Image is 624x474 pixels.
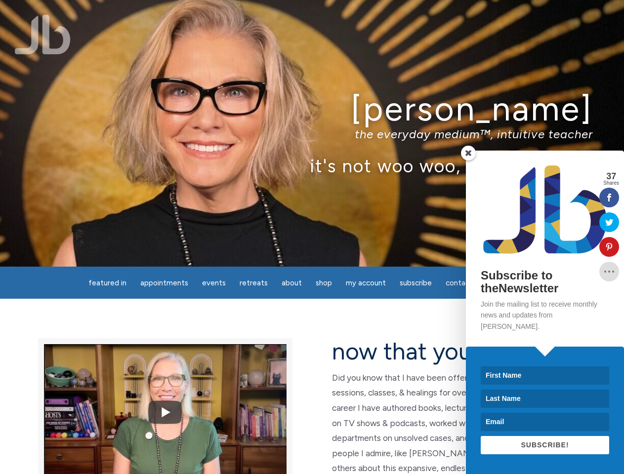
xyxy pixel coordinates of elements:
[481,413,609,431] input: Email
[521,441,569,449] span: SUBSCRIBE!
[603,172,619,181] span: 37
[481,390,609,408] input: Last Name
[481,299,609,332] p: Join the mailing list to receive monthly news and updates from [PERSON_NAME].
[31,155,593,176] p: it's not woo woo, it's true true™
[83,274,132,293] a: featured in
[240,278,268,287] span: Retreats
[276,274,308,293] a: About
[481,269,609,295] h2: Subscribe to theNewsletter
[340,274,392,293] a: My Account
[603,181,619,186] span: Shares
[481,366,609,385] input: First Name
[316,278,332,287] span: Shop
[202,278,226,287] span: Events
[310,274,338,293] a: Shop
[134,274,194,293] a: Appointments
[31,127,593,141] p: the everyday medium™, intuitive teacher
[88,278,126,287] span: featured in
[282,278,302,287] span: About
[31,90,593,127] h1: [PERSON_NAME]
[332,338,586,364] h2: now that you are here…
[481,436,609,454] button: SUBSCRIBE!
[394,274,438,293] a: Subscribe
[140,278,188,287] span: Appointments
[234,274,274,293] a: Retreats
[346,278,386,287] span: My Account
[400,278,432,287] span: Subscribe
[196,274,232,293] a: Events
[15,15,71,54] img: Jamie Butler. The Everyday Medium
